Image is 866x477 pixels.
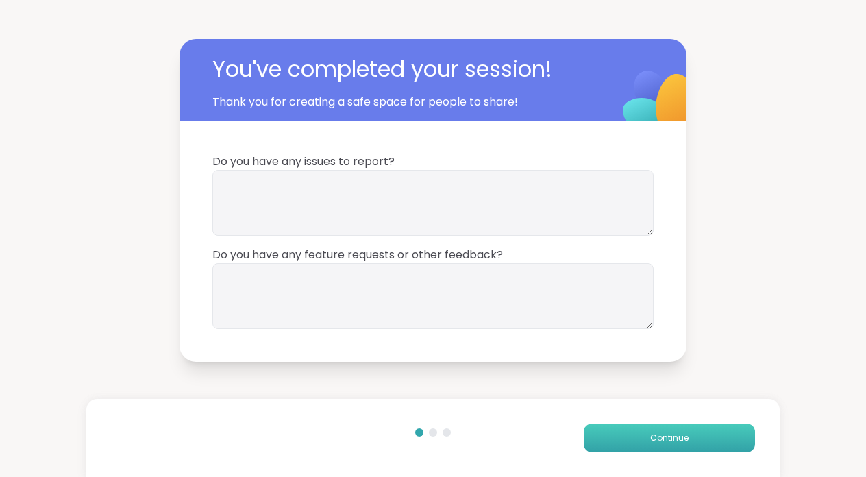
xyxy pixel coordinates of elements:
span: Continue [650,432,689,444]
span: You've completed your session! [212,53,610,86]
span: Do you have any issues to report? [212,154,654,170]
img: ShareWell Logomark [591,35,727,171]
span: Do you have any feature requests or other feedback? [212,247,654,263]
span: Thank you for creating a safe space for people to share! [212,94,589,110]
button: Continue [584,424,755,452]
